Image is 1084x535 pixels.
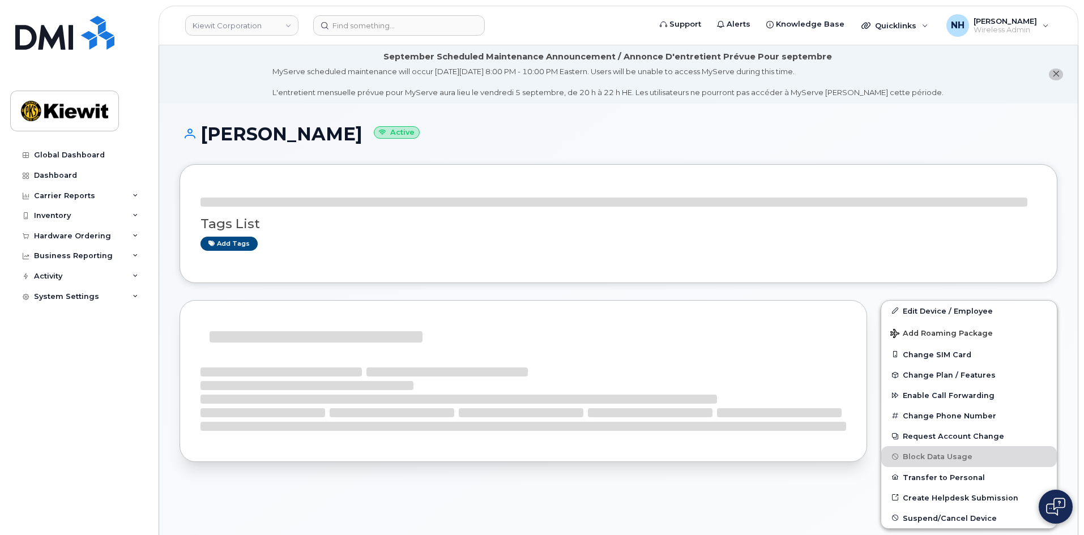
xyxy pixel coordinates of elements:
[1046,498,1065,516] img: Open chat
[1049,69,1063,80] button: close notification
[881,301,1057,321] a: Edit Device / Employee
[881,426,1057,446] button: Request Account Change
[881,508,1057,528] button: Suspend/Cancel Device
[881,385,1057,405] button: Enable Call Forwarding
[881,365,1057,385] button: Change Plan / Features
[200,217,1036,231] h3: Tags List
[200,237,258,251] a: Add tags
[881,446,1057,466] button: Block Data Usage
[374,126,420,139] small: Active
[881,321,1057,344] button: Add Roaming Package
[903,513,997,522] span: Suspend/Cancel Device
[881,487,1057,508] a: Create Helpdesk Submission
[881,467,1057,487] button: Transfer to Personal
[890,329,993,340] span: Add Roaming Package
[881,405,1057,426] button: Change Phone Number
[881,344,1057,365] button: Change SIM Card
[903,391,995,400] span: Enable Call Forwarding
[272,66,944,98] div: MyServe scheduled maintenance will occur [DATE][DATE] 8:00 PM - 10:00 PM Eastern. Users will be u...
[180,124,1057,144] h1: [PERSON_NAME]
[383,51,832,63] div: September Scheduled Maintenance Announcement / Annonce D'entretient Prévue Pour septembre
[903,371,996,379] span: Change Plan / Features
